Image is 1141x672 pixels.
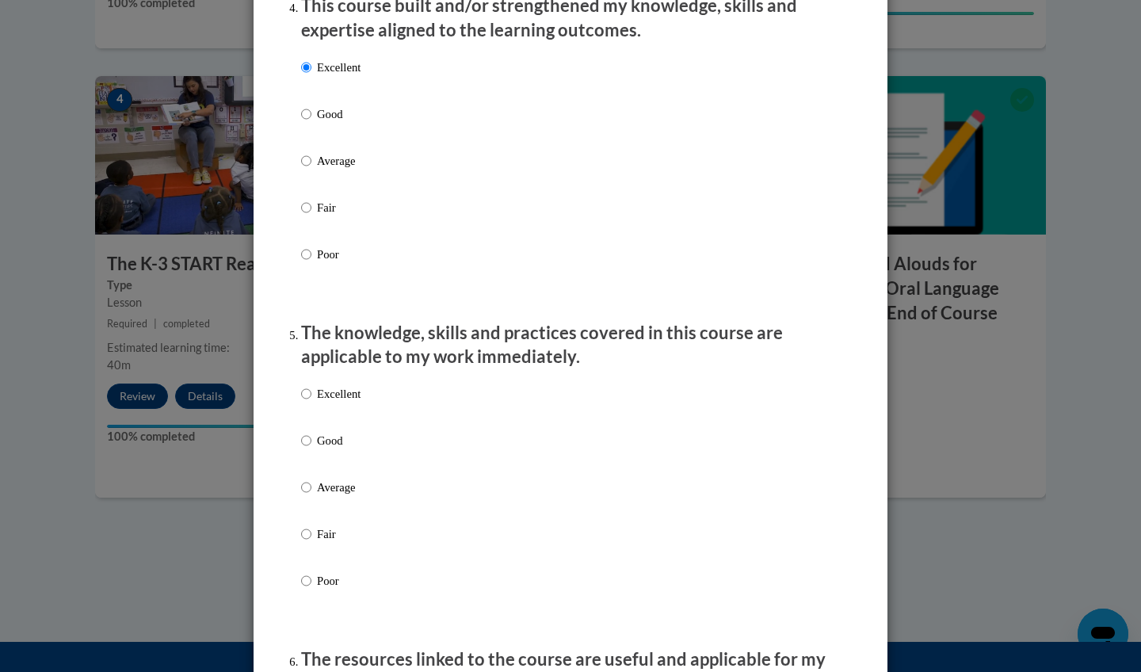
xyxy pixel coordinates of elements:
[317,246,361,263] p: Poor
[317,152,361,170] p: Average
[301,199,311,216] input: Fair
[301,572,311,590] input: Poor
[317,525,361,543] p: Fair
[301,321,840,370] p: The knowledge, skills and practices covered in this course are applicable to my work immediately.
[317,572,361,590] p: Poor
[317,105,361,123] p: Good
[317,199,361,216] p: Fair
[317,432,361,449] p: Good
[301,246,311,263] input: Poor
[317,385,361,403] p: Excellent
[301,105,311,123] input: Good
[301,432,311,449] input: Good
[301,59,311,76] input: Excellent
[301,525,311,543] input: Fair
[301,152,311,170] input: Average
[301,385,311,403] input: Excellent
[317,59,361,76] p: Excellent
[317,479,361,496] p: Average
[301,479,311,496] input: Average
